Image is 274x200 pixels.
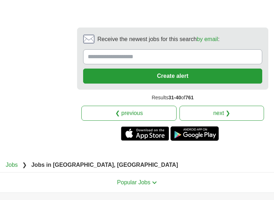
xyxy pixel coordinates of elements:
div: Results of [77,90,268,106]
span: Receive the newest jobs for this search : [97,35,219,44]
button: Create alert [83,69,262,84]
span: ❯ [22,162,27,168]
a: next ❯ [179,106,264,121]
span: Popular Jobs [117,179,150,185]
img: toggle icon [152,181,157,184]
span: 31-40 [168,95,181,100]
a: by email [197,36,218,42]
a: ❮ previous [81,106,177,121]
a: Jobs [6,162,18,168]
a: Get the iPhone app [121,126,169,141]
strong: Jobs in [GEOGRAPHIC_DATA], [GEOGRAPHIC_DATA] [31,162,178,168]
span: 761 [185,95,193,100]
a: Get the Android app [171,126,219,141]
